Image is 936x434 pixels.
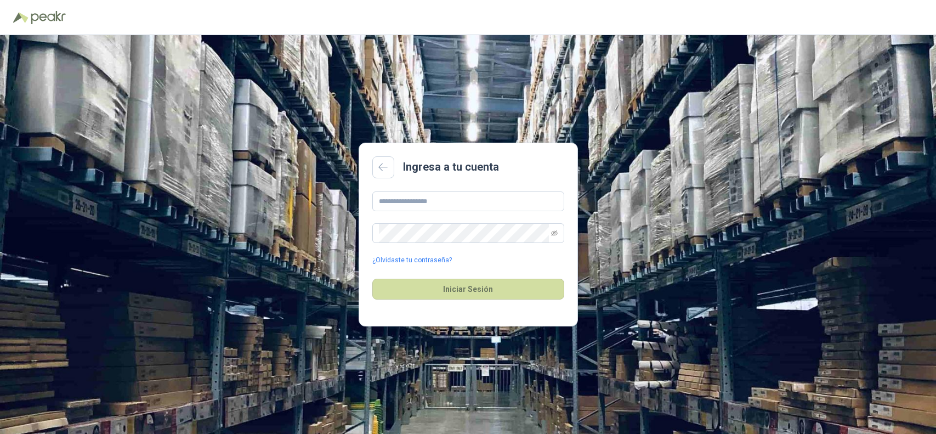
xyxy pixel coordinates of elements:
img: Peakr [31,11,66,24]
a: ¿Olvidaste tu contraseña? [372,255,452,266]
h2: Ingresa a tu cuenta [403,159,499,176]
span: eye-invisible [551,230,558,236]
button: Iniciar Sesión [372,279,564,300]
img: Logo [13,12,29,23]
